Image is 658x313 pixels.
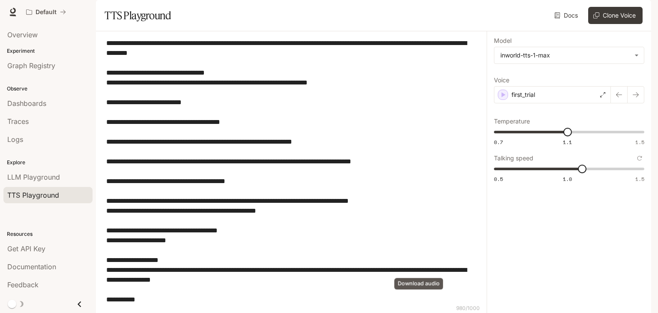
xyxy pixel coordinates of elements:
[494,38,511,44] p: Model
[588,7,643,24] button: Clone Voice
[563,175,572,183] span: 1.0
[394,278,443,289] div: Download audio
[553,7,581,24] a: Docs
[500,51,630,60] div: inworld-tts-1-max
[635,138,644,146] span: 1.5
[511,90,535,99] p: first_trial
[494,175,503,183] span: 0.5
[494,155,533,161] p: Talking speed
[456,304,480,312] p: 980 / 1000
[635,175,644,183] span: 1.5
[105,7,171,24] h1: TTS Playground
[494,77,509,83] p: Voice
[22,3,70,21] button: All workspaces
[635,153,644,163] button: Reset to default
[563,138,572,146] span: 1.1
[494,118,530,124] p: Temperature
[494,138,503,146] span: 0.7
[494,47,644,63] div: inworld-tts-1-max
[36,9,57,16] p: Default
